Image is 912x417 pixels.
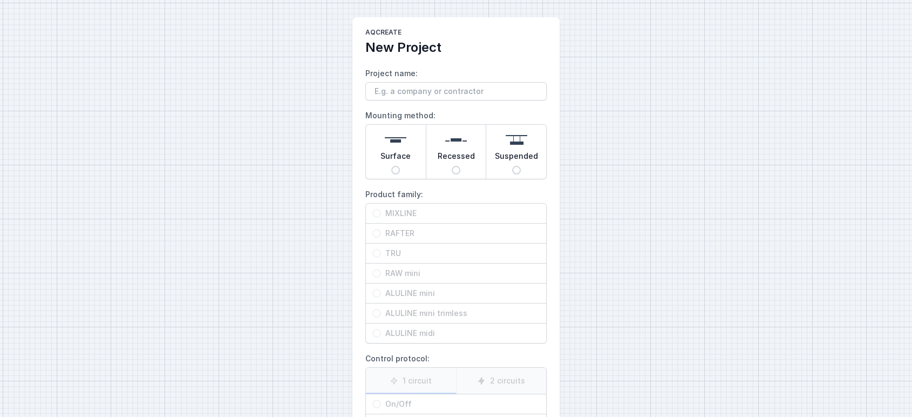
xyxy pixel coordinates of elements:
[380,151,411,166] span: Surface
[512,166,521,174] input: Suspended
[391,166,400,174] input: Surface
[452,166,460,174] input: Recessed
[365,65,547,100] label: Project name:
[365,28,547,39] h1: AQcreate
[445,129,467,151] img: recessed.svg
[365,39,547,56] h2: New Project
[385,129,406,151] img: surface.svg
[365,82,547,100] input: Project name:
[365,107,547,179] label: Mounting method:
[438,151,475,166] span: Recessed
[506,129,527,151] img: suspended.svg
[495,151,538,166] span: Suspended
[365,186,547,344] label: Product family:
